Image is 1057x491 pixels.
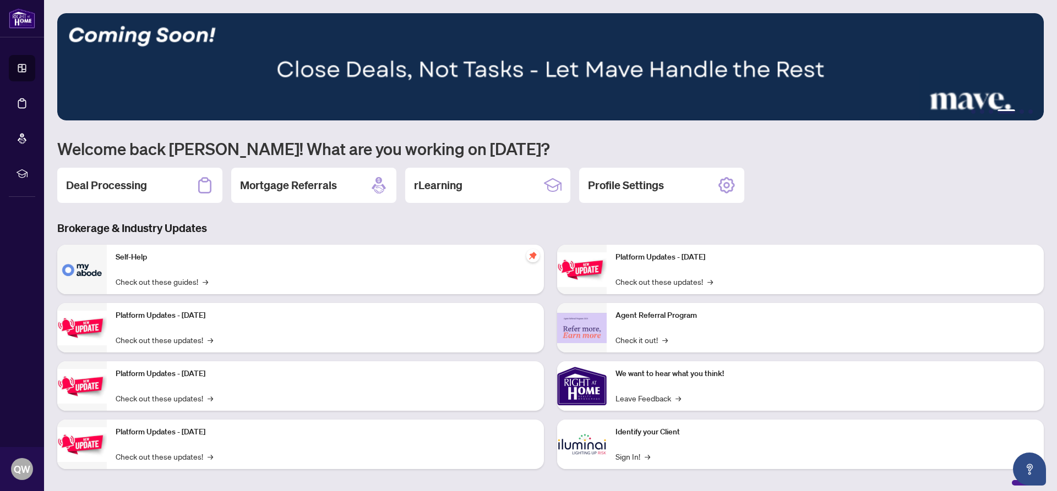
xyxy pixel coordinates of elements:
[57,311,107,345] img: Platform Updates - September 16, 2025
[57,220,1044,236] h3: Brokerage & Industry Updates
[1020,109,1024,114] button: 5
[208,450,213,462] span: →
[526,249,540,262] span: pushpin
[557,252,607,287] img: Platform Updates - June 23, 2025
[1013,453,1046,486] button: Open asap
[116,368,535,380] p: Platform Updates - [DATE]
[615,275,713,288] a: Check out these updates!→
[615,251,1035,263] p: Platform Updates - [DATE]
[57,245,107,294] img: Self-Help
[645,450,650,462] span: →
[414,178,462,193] h2: rLearning
[208,334,213,346] span: →
[9,8,35,29] img: logo
[615,368,1035,380] p: We want to hear what you think!
[1028,109,1033,114] button: 6
[989,109,993,114] button: 3
[116,310,535,322] p: Platform Updates - [DATE]
[116,251,535,263] p: Self-Help
[116,275,208,288] a: Check out these guides!→
[588,178,664,193] h2: Profile Settings
[557,313,607,343] img: Agent Referral Program
[615,334,668,346] a: Check it out!→
[66,178,147,193] h2: Deal Processing
[57,427,107,462] img: Platform Updates - July 8, 2025
[615,310,1035,322] p: Agent Referral Program
[203,275,208,288] span: →
[116,334,213,346] a: Check out these updates!→
[615,450,650,462] a: Sign In!→
[57,13,1044,120] img: Slide 3
[998,109,1015,114] button: 4
[615,392,681,404] a: Leave Feedback→
[971,109,976,114] button: 1
[557,420,607,469] img: Identify your Client
[116,426,535,438] p: Platform Updates - [DATE]
[57,369,107,404] img: Platform Updates - July 21, 2025
[615,426,1035,438] p: Identify your Client
[116,450,213,462] a: Check out these updates!→
[707,275,713,288] span: →
[116,392,213,404] a: Check out these updates!→
[240,178,337,193] h2: Mortgage Referrals
[675,392,681,404] span: →
[208,392,213,404] span: →
[57,138,1044,159] h1: Welcome back [PERSON_NAME]! What are you working on [DATE]?
[557,361,607,411] img: We want to hear what you think!
[980,109,984,114] button: 2
[14,461,30,477] span: QW
[662,334,668,346] span: →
